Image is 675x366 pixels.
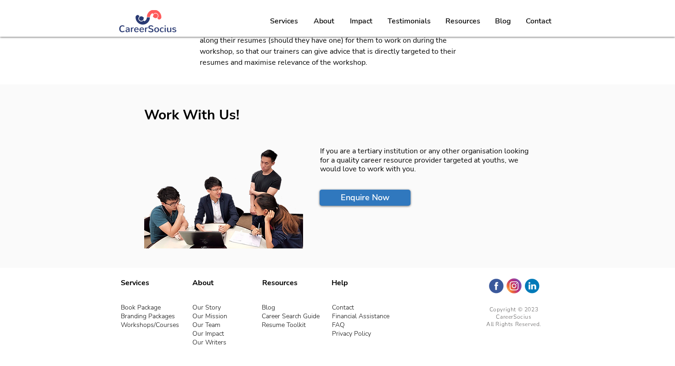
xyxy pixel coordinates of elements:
[320,147,536,174] p: If you are a tertiary institution or any other organisation looking for a quality career resource...
[332,303,354,312] a: Contact
[121,321,179,329] a: Workshops/Courses
[342,10,380,33] a: Impact
[262,10,559,33] nav: Site
[121,278,149,288] span: Services
[438,10,487,33] a: Resources
[121,312,175,321] a: Branding Packages
[489,306,539,321] span: Copyright © 2023 CareerSocius
[486,321,541,328] span: All Rights Reserved.
[192,329,224,338] a: Our Impact
[305,10,342,33] a: About
[490,10,516,33] p: Blog
[262,312,320,321] a: Career Search Guide
[192,312,227,321] a: Our Mission
[524,278,540,294] img: LinkedIn- CareerSocius
[262,321,306,329] a: Resume Toolkit
[192,338,226,347] a: Our Writers
[332,278,348,288] span: Help
[192,278,214,288] span: About
[320,190,411,206] a: Enquire Now
[345,10,377,33] p: Impact
[441,10,485,33] p: Resources
[488,278,504,294] img: Facebook - CareerSocius
[265,10,303,33] p: Services
[521,10,556,33] p: Contact
[192,321,220,329] a: Our Team
[262,10,305,33] a: Services
[332,321,345,329] a: FAQ
[144,147,303,248] img: duogengworkshop.png
[518,10,559,33] a: Contact
[487,10,518,33] a: Blog
[332,329,371,338] a: Privacy Policy
[262,278,298,288] span: Resources
[118,10,178,33] img: Logo Blue (#283972) png.png
[506,278,522,294] img: Instagram (Circle)
[341,192,389,203] span: Enquire Now
[380,10,438,33] a: Testimonials
[262,303,275,312] a: Blog
[309,10,339,33] p: About
[383,10,435,33] p: Testimonials
[121,303,161,312] a: Book Package
[332,312,389,321] a: Financial Assistance
[488,278,540,294] ul: Social Bar
[144,106,239,124] span: Work With Us!
[192,303,221,312] a: Our Story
